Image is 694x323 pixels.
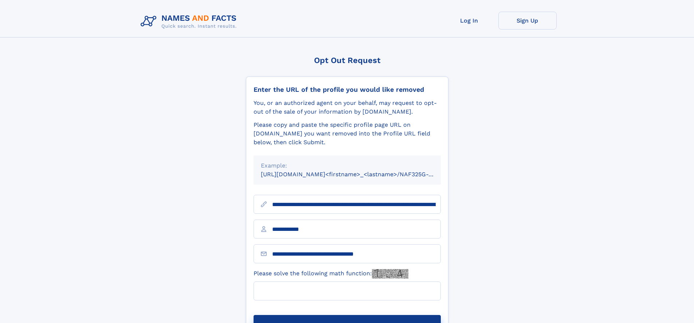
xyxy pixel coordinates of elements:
[261,161,434,170] div: Example:
[254,121,441,147] div: Please copy and paste the specific profile page URL on [DOMAIN_NAME] you want removed into the Pr...
[254,269,408,279] label: Please solve the following math function:
[498,12,557,29] a: Sign Up
[138,12,243,31] img: Logo Names and Facts
[261,171,455,178] small: [URL][DOMAIN_NAME]<firstname>_<lastname>/NAF325G-xxxxxxxx
[440,12,498,29] a: Log In
[254,86,441,94] div: Enter the URL of the profile you would like removed
[246,56,448,65] div: Opt Out Request
[254,99,441,116] div: You, or an authorized agent on your behalf, may request to opt-out of the sale of your informatio...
